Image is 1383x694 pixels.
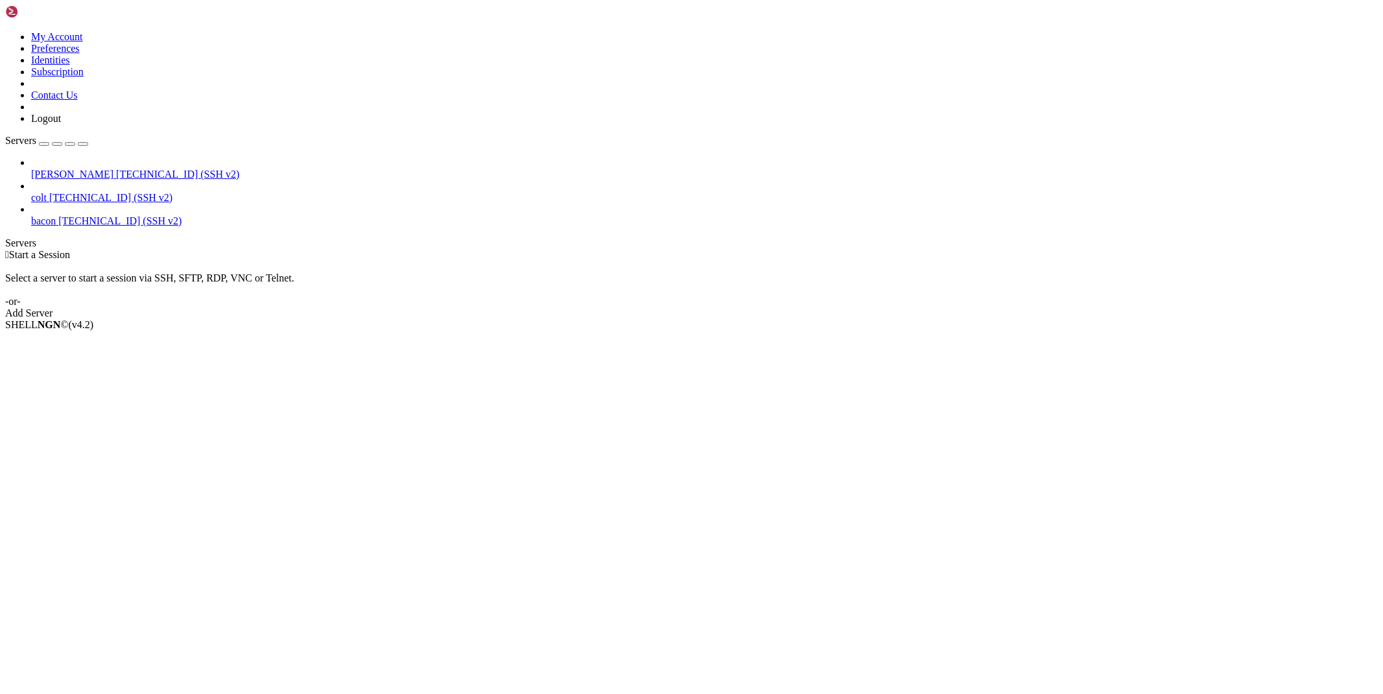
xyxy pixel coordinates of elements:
[5,237,1378,249] div: Servers
[31,157,1378,180] li: [PERSON_NAME] [TECHNICAL_ID] (SSH v2)
[38,319,61,330] b: NGN
[31,192,47,203] span: colt
[31,169,113,180] span: [PERSON_NAME]
[31,204,1378,227] li: bacon [TECHNICAL_ID] (SSH v2)
[31,113,61,124] a: Logout
[5,249,9,260] span: 
[116,169,239,180] span: [TECHNICAL_ID] (SSH v2)
[31,169,1378,180] a: [PERSON_NAME] [TECHNICAL_ID] (SSH v2)
[5,307,1378,319] div: Add Server
[31,31,83,42] a: My Account
[5,261,1378,307] div: Select a server to start a session via SSH, SFTP, RDP, VNC or Telnet. -or-
[5,135,36,146] span: Servers
[31,43,80,54] a: Preferences
[31,66,84,77] a: Subscription
[31,215,56,226] span: bacon
[31,215,1378,227] a: bacon [TECHNICAL_ID] (SSH v2)
[5,319,93,330] span: SHELL ©
[31,54,70,66] a: Identities
[31,180,1378,204] li: colt [TECHNICAL_ID] (SSH v2)
[5,5,80,18] img: Shellngn
[49,192,172,203] span: [TECHNICAL_ID] (SSH v2)
[5,135,88,146] a: Servers
[31,192,1378,204] a: colt [TECHNICAL_ID] (SSH v2)
[69,319,94,330] span: 4.2.0
[58,215,182,226] span: [TECHNICAL_ID] (SSH v2)
[9,249,70,260] span: Start a Session
[31,90,78,101] a: Contact Us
